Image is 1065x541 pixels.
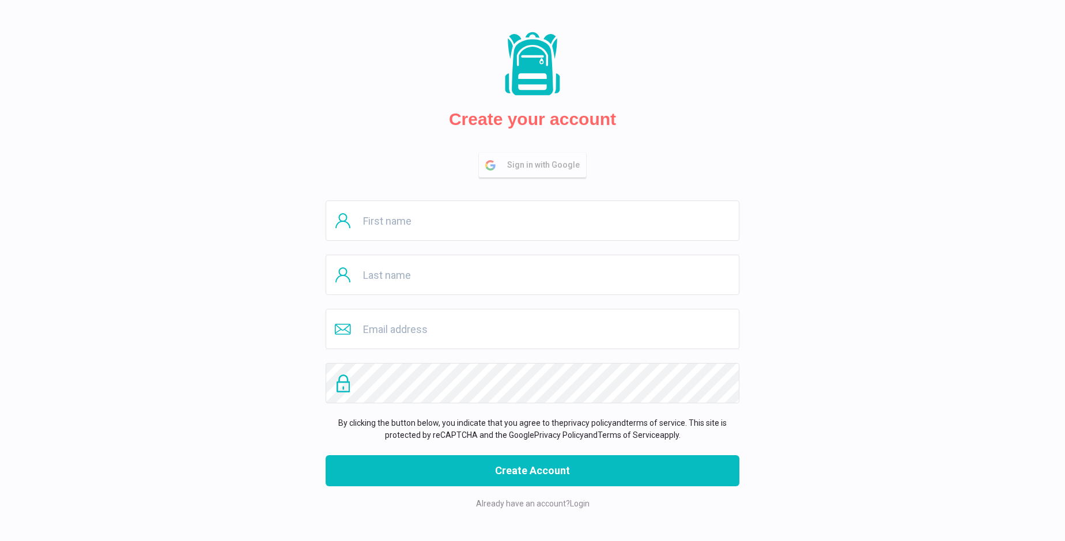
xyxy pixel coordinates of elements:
[626,418,685,427] a: terms of service
[326,200,739,241] input: First name
[598,430,660,440] a: Terms of Service
[449,109,616,130] h2: Create your account
[326,309,739,349] input: Email address
[570,499,590,508] a: Login
[479,153,586,177] button: Sign in with Google
[507,153,586,177] span: Sign in with Google
[501,31,564,97] img: Packs logo
[326,498,739,510] p: Already have an account?
[564,418,612,427] a: privacy policy
[326,417,739,441] p: By clicking the button below, you indicate that you agree to the and . This site is protected by ...
[326,255,739,295] input: Last name
[534,430,584,440] a: Privacy Policy
[326,455,739,486] button: Create Account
